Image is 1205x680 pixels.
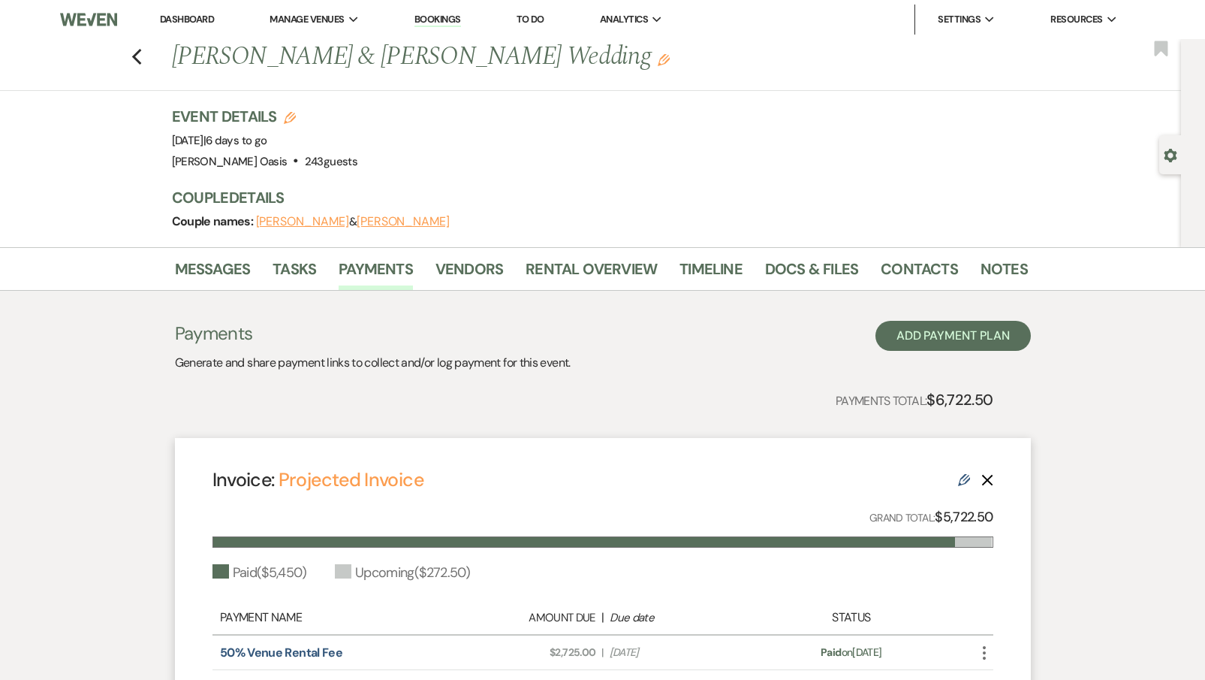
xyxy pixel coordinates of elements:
[414,13,461,27] a: Bookings
[517,13,544,26] a: To Do
[875,321,1031,351] button: Add Payment Plan
[881,257,958,290] a: Contacts
[869,506,993,528] p: Grand Total:
[450,609,756,627] div: |
[755,609,947,627] div: Status
[273,257,316,290] a: Tasks
[279,467,423,492] a: Projected Invoice
[339,257,413,290] a: Payments
[601,645,603,660] span: |
[821,645,841,659] span: Paid
[935,508,993,526] strong: $5,722.50
[212,563,306,583] div: Paid ( $5,450 )
[206,133,267,148] span: 6 days to go
[203,133,267,148] span: |
[658,53,670,66] button: Edit
[172,39,845,75] h1: [PERSON_NAME] & [PERSON_NAME] Wedding
[172,213,256,229] span: Couple names:
[526,257,657,290] a: Rental Overview
[220,609,450,627] div: Payment Name
[457,609,595,627] div: Amount Due
[435,257,503,290] a: Vendors
[610,609,748,627] div: Due date
[1050,12,1102,27] span: Resources
[175,353,571,373] p: Generate and share payment links to collect and/or log payment for this event.
[160,13,214,26] a: Dashboard
[172,106,357,127] h3: Event Details
[256,216,349,228] button: [PERSON_NAME]
[755,645,947,660] div: on [DATE]
[270,12,344,27] span: Manage Venues
[357,216,450,228] button: [PERSON_NAME]
[175,257,251,290] a: Messages
[981,257,1028,290] a: Notes
[610,645,748,660] span: [DATE]
[600,12,648,27] span: Analytics
[172,187,1013,208] h3: Couple Details
[60,4,117,35] img: Weven Logo
[765,257,858,290] a: Docs & Files
[305,154,357,169] span: 243 guests
[457,645,595,660] span: $2,725.00
[836,388,993,412] p: Payments Total:
[679,257,743,290] a: Timeline
[212,467,423,493] h4: Invoice:
[335,563,470,583] div: Upcoming ( $272.50 )
[1164,147,1177,162] button: Open lead details
[938,12,981,27] span: Settings
[220,645,342,660] a: 50% Venue Rental Fee
[256,214,450,229] span: &
[172,133,267,148] span: [DATE]
[172,154,288,169] span: [PERSON_NAME] Oasis
[175,321,571,346] h3: Payments
[926,390,993,410] strong: $6,722.50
